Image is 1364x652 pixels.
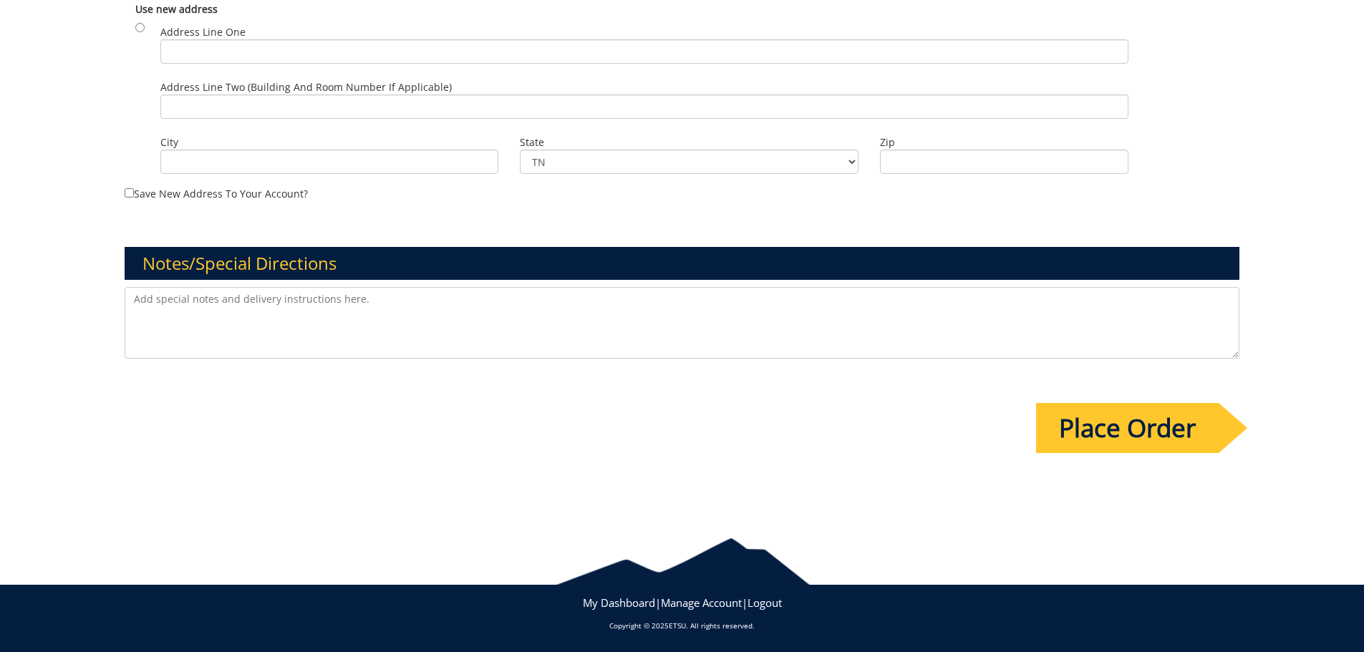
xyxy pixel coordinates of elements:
[160,94,1128,119] input: Address Line Two (Building and Room Number if applicable)
[160,39,1128,64] input: Address Line One
[160,25,1128,64] label: Address Line One
[880,150,1128,174] input: Zip
[125,247,1240,280] h3: Notes/Special Directions
[1036,403,1219,453] input: Place Order
[669,621,686,631] a: ETSU
[125,188,134,198] input: Save new address to your account?
[880,135,1128,150] label: Zip
[135,2,218,16] b: Use new address
[160,80,1128,119] label: Address Line Two (Building and Room Number if applicable)
[520,135,858,150] label: State
[583,595,655,610] a: My Dashboard
[160,150,499,174] input: City
[661,595,742,610] a: Manage Account
[748,595,782,610] a: Logout
[160,135,499,150] label: City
